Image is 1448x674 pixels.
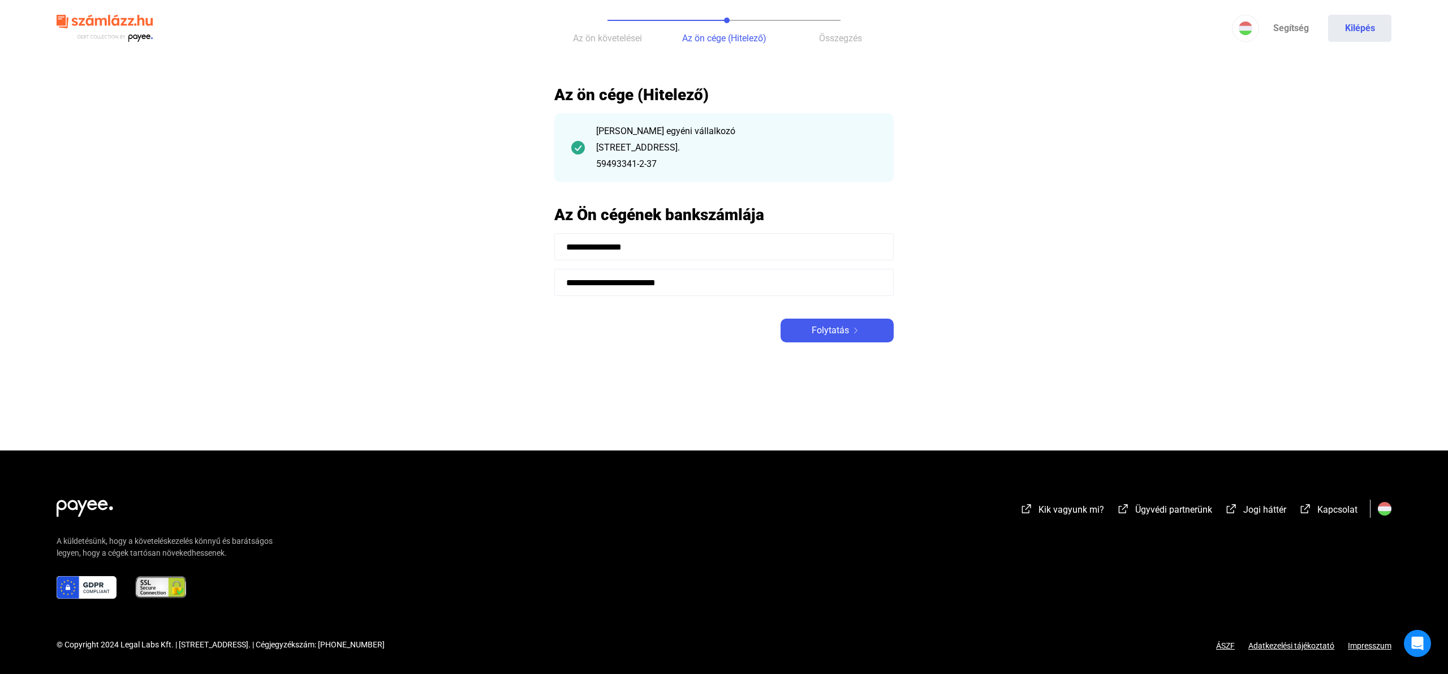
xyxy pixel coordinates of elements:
div: 59493341-2-37 [596,157,877,171]
img: szamlazzhu-logo [57,10,153,47]
a: external-link-whiteKik vagyunk mi? [1020,506,1104,517]
h2: Az ön cége (Hitelező) [554,85,894,105]
span: Az ön követelései [573,33,642,44]
span: Kik vagyunk mi? [1038,504,1104,515]
img: arrow-right-white [849,328,863,333]
span: Ügyvédi partnerünk [1135,504,1212,515]
img: ssl [135,576,187,599]
span: Folytatás [812,324,849,337]
div: Open Intercom Messenger [1404,630,1431,657]
span: Jogi háttér [1243,504,1286,515]
a: ÁSZF [1216,641,1235,650]
button: Folytatásarrow-right-white [781,319,894,342]
a: external-link-whiteÜgyvédi partnerünk [1117,506,1212,517]
a: Impresszum [1348,641,1391,650]
button: HU [1232,15,1259,42]
span: Összegzés [819,33,862,44]
img: HU [1239,22,1252,35]
a: external-link-whiteKapcsolat [1299,506,1357,517]
div: [STREET_ADDRESS]. [596,141,877,154]
span: Kapcsolat [1317,504,1357,515]
button: Kilépés [1328,15,1391,42]
h2: Az Ön cégének bankszámlája [554,205,894,225]
img: external-link-white [1117,503,1130,514]
a: Adatkezelési tájékoztató [1235,641,1348,650]
img: HU.svg [1378,502,1391,516]
img: external-link-white [1299,503,1312,514]
img: checkmark-darker-green-circle [571,141,585,154]
img: gdpr [57,576,117,599]
img: external-link-white [1020,503,1033,514]
img: external-link-white [1225,503,1238,514]
span: Az ön cége (Hitelező) [682,33,766,44]
div: © Copyright 2024 Legal Labs Kft. | [STREET_ADDRESS]. | Cégjegyzékszám: [PHONE_NUMBER] [57,639,385,651]
a: Segítség [1259,15,1322,42]
a: external-link-whiteJogi háttér [1225,506,1286,517]
img: white-payee-white-dot.svg [57,493,113,517]
div: [PERSON_NAME] egyéni vállalkozó [596,125,877,138]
